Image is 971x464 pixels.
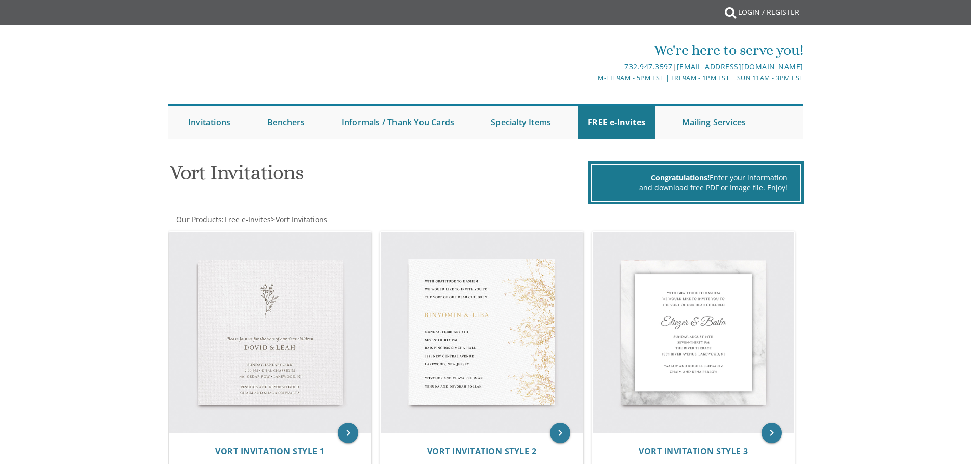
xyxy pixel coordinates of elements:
a: keyboard_arrow_right [762,423,782,443]
a: Vort Invitation Style 1 [215,447,325,456]
a: Specialty Items [481,106,561,139]
div: : [168,214,486,225]
img: Vort Invitation Style 2 [381,232,583,433]
img: Vort Invitation Style 3 [593,232,795,433]
div: Enter your information [605,173,788,183]
a: Vort Invitations [275,214,327,224]
a: Mailing Services [672,106,756,139]
img: Vort Invitation Style 1 [169,232,371,433]
a: Benchers [257,106,315,139]
a: [EMAIL_ADDRESS][DOMAIN_NAME] [677,62,803,71]
div: We're here to serve you! [380,40,803,61]
span: > [271,214,327,224]
a: Informals / Thank You Cards [331,106,464,139]
a: 732.947.3597 [624,62,672,71]
a: Invitations [178,106,241,139]
span: Congratulations! [651,173,710,182]
a: Free e-Invites [224,214,271,224]
h1: Vort Invitations [170,161,586,192]
span: Vort Invitation Style 2 [427,446,537,457]
span: Vort Invitation Style 1 [215,446,325,457]
div: and download free PDF or Image file. Enjoy! [605,183,788,193]
span: Free e-Invites [225,214,271,224]
a: keyboard_arrow_right [550,423,570,443]
a: Vort Invitation Style 3 [639,447,748,456]
a: Vort Invitation Style 2 [427,447,537,456]
a: keyboard_arrow_right [338,423,358,443]
a: Our Products [175,214,222,224]
span: Vort Invitations [276,214,327,224]
div: | [380,61,803,73]
div: M-Th 9am - 5pm EST | Fri 9am - 1pm EST | Sun 11am - 3pm EST [380,73,803,84]
a: FREE e-Invites [578,106,655,139]
span: Vort Invitation Style 3 [639,446,748,457]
